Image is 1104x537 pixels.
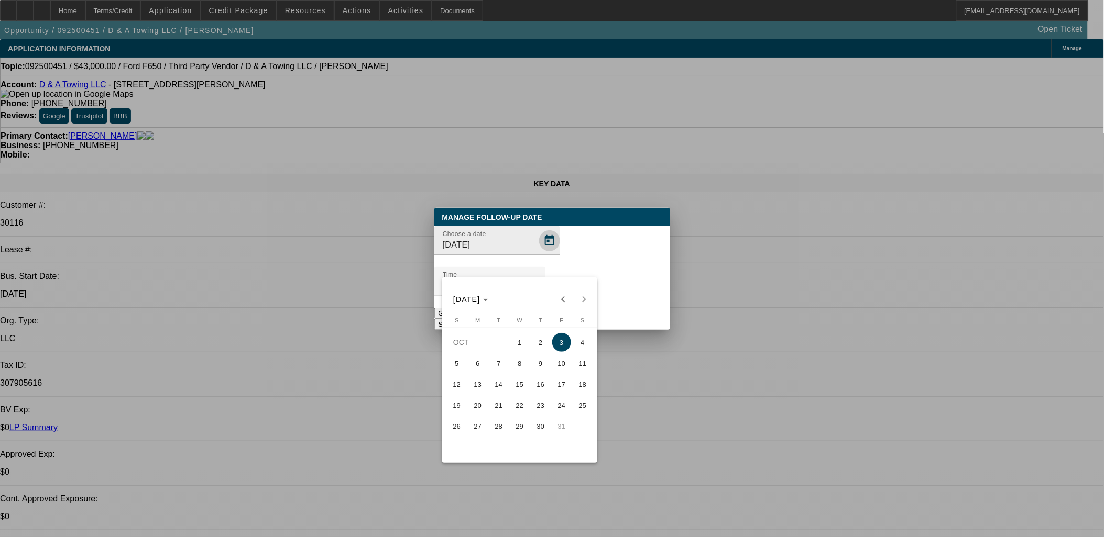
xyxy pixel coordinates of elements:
span: M [475,317,480,323]
span: 6 [468,354,487,373]
span: 16 [531,375,550,394]
button: October 11, 2025 [572,353,593,374]
button: October 21, 2025 [488,395,509,416]
button: October 17, 2025 [551,374,572,395]
span: 9 [531,354,550,373]
span: 25 [573,396,592,415]
button: October 7, 2025 [488,353,509,374]
span: 19 [447,396,466,415]
button: October 12, 2025 [446,374,467,395]
button: October 4, 2025 [572,332,593,353]
span: 8 [510,354,529,373]
button: October 13, 2025 [467,374,488,395]
button: October 25, 2025 [572,395,593,416]
button: October 30, 2025 [530,416,551,437]
span: 31 [552,417,571,435]
span: 29 [510,417,529,435]
span: 11 [573,354,592,373]
span: 20 [468,396,487,415]
span: 27 [468,417,487,435]
span: 12 [447,375,466,394]
button: Choose month and year [449,290,493,309]
span: 26 [447,417,466,435]
span: 13 [468,375,487,394]
button: October 19, 2025 [446,395,467,416]
span: S [455,317,458,323]
span: 18 [573,375,592,394]
span: 22 [510,396,529,415]
span: 1 [510,333,529,352]
span: S [581,317,584,323]
button: October 31, 2025 [551,416,572,437]
span: 4 [573,333,592,352]
span: 5 [447,354,466,373]
span: 30 [531,417,550,435]
button: October 27, 2025 [467,416,488,437]
span: 7 [489,354,508,373]
span: T [497,317,501,323]
span: 10 [552,354,571,373]
button: October 24, 2025 [551,395,572,416]
button: October 5, 2025 [446,353,467,374]
span: 28 [489,417,508,435]
span: F [560,317,564,323]
button: October 3, 2025 [551,332,572,353]
button: Previous month [553,289,574,310]
button: October 28, 2025 [488,416,509,437]
button: October 2, 2025 [530,332,551,353]
span: 23 [531,396,550,415]
span: 3 [552,333,571,352]
button: October 23, 2025 [530,395,551,416]
td: OCT [446,332,509,353]
span: 15 [510,375,529,394]
span: 21 [489,396,508,415]
button: October 6, 2025 [467,353,488,374]
button: October 10, 2025 [551,353,572,374]
button: October 16, 2025 [530,374,551,395]
button: October 22, 2025 [509,395,530,416]
span: [DATE] [453,295,480,304]
span: 14 [489,375,508,394]
button: October 18, 2025 [572,374,593,395]
button: October 1, 2025 [509,332,530,353]
span: T [539,317,543,323]
span: 2 [531,333,550,352]
span: 24 [552,396,571,415]
button: October 20, 2025 [467,395,488,416]
button: October 9, 2025 [530,353,551,374]
button: October 15, 2025 [509,374,530,395]
button: October 29, 2025 [509,416,530,437]
button: October 14, 2025 [488,374,509,395]
span: W [517,317,522,323]
span: 17 [552,375,571,394]
button: October 26, 2025 [446,416,467,437]
button: October 8, 2025 [509,353,530,374]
